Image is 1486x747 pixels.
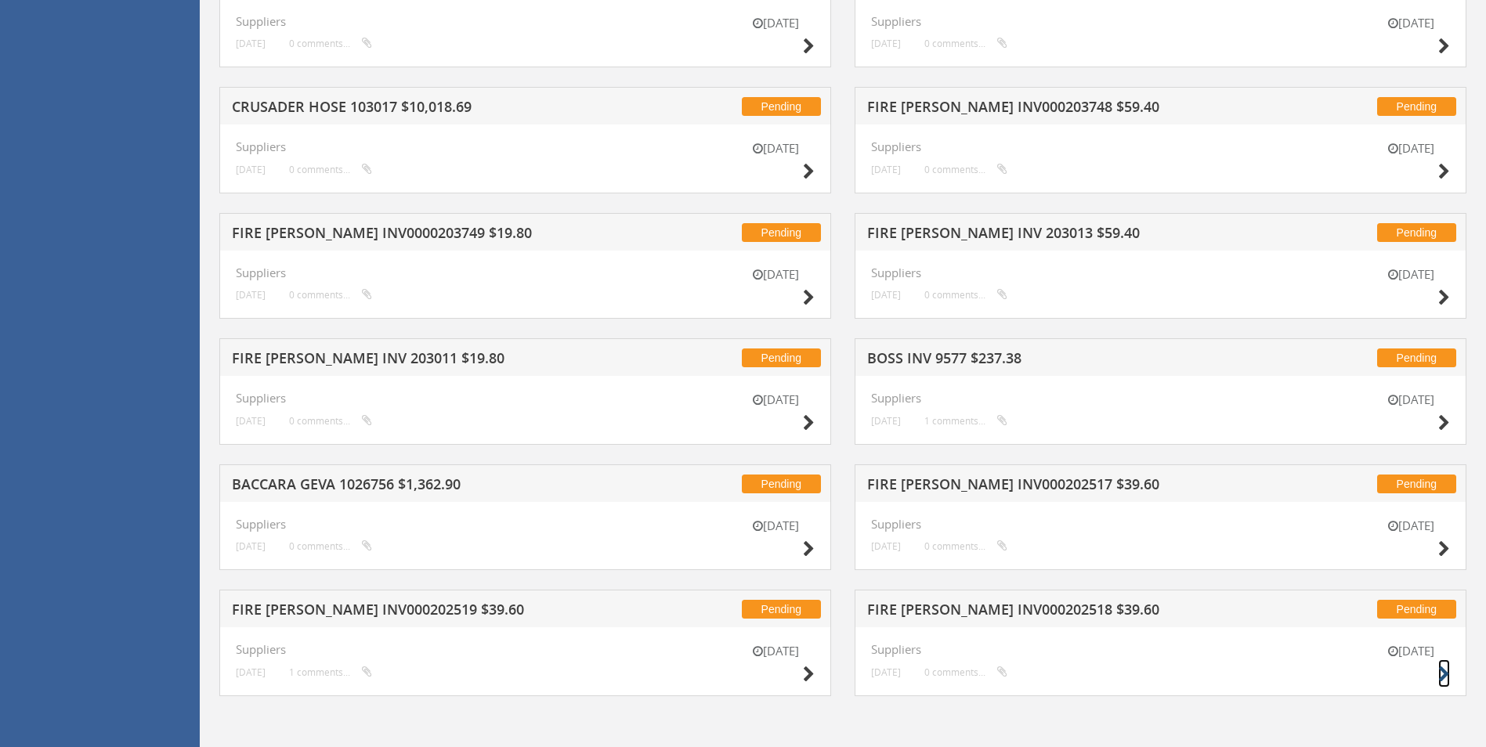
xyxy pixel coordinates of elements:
[1372,643,1450,659] small: [DATE]
[924,415,1007,427] small: 1 comments...
[871,140,1450,153] h4: Suppliers
[289,540,372,552] small: 0 comments...
[871,643,1450,656] h4: Suppliers
[236,540,266,552] small: [DATE]
[1372,15,1450,31] small: [DATE]
[1377,348,1456,367] span: Pending
[871,289,901,301] small: [DATE]
[236,415,266,427] small: [DATE]
[236,266,815,280] h4: Suppliers
[871,266,1450,280] h4: Suppliers
[236,140,815,153] h4: Suppliers
[736,266,815,283] small: [DATE]
[236,164,266,175] small: [DATE]
[1372,518,1450,534] small: [DATE]
[736,518,815,534] small: [DATE]
[867,602,1278,622] h5: FIRE [PERSON_NAME] INV000202518 $39.60
[289,38,372,49] small: 0 comments...
[924,38,1007,49] small: 0 comments...
[742,600,821,619] span: Pending
[742,223,821,242] span: Pending
[871,666,901,678] small: [DATE]
[867,226,1278,245] h5: FIRE [PERSON_NAME] INV 203013 $59.40
[742,475,821,493] span: Pending
[236,643,815,656] h4: Suppliers
[289,289,372,301] small: 0 comments...
[742,348,821,367] span: Pending
[232,99,642,119] h5: CRUSADER HOSE 103017 $10,018.69
[924,289,1007,301] small: 0 comments...
[742,97,821,116] span: Pending
[236,289,266,301] small: [DATE]
[871,15,1450,28] h4: Suppliers
[236,666,266,678] small: [DATE]
[871,38,901,49] small: [DATE]
[1377,97,1456,116] span: Pending
[924,666,1007,678] small: 0 comments...
[924,540,1007,552] small: 0 comments...
[867,351,1278,370] h5: BOSS INV 9577 $237.38
[736,140,815,157] small: [DATE]
[232,602,642,622] h5: FIRE [PERSON_NAME] INV000202519 $39.60
[924,164,1007,175] small: 0 comments...
[236,15,815,28] h4: Suppliers
[236,38,266,49] small: [DATE]
[736,643,815,659] small: [DATE]
[232,351,642,370] h5: FIRE [PERSON_NAME] INV 203011 $19.80
[1377,475,1456,493] span: Pending
[1372,266,1450,283] small: [DATE]
[289,164,372,175] small: 0 comments...
[867,99,1278,119] h5: FIRE [PERSON_NAME] INV000203748 $59.40
[871,392,1450,405] h4: Suppliers
[1372,140,1450,157] small: [DATE]
[736,15,815,31] small: [DATE]
[289,415,372,427] small: 0 comments...
[232,477,642,496] h5: BACCARA GEVA 1026756 $1,362.90
[871,540,901,552] small: [DATE]
[236,392,815,405] h4: Suppliers
[871,164,901,175] small: [DATE]
[871,415,901,427] small: [DATE]
[867,477,1278,496] h5: FIRE [PERSON_NAME] INV000202517 $39.60
[1377,223,1456,242] span: Pending
[1372,392,1450,408] small: [DATE]
[289,666,372,678] small: 1 comments...
[1377,600,1456,619] span: Pending
[236,518,815,531] h4: Suppliers
[232,226,642,245] h5: FIRE [PERSON_NAME] INV0000203749 $19.80
[736,392,815,408] small: [DATE]
[871,518,1450,531] h4: Suppliers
